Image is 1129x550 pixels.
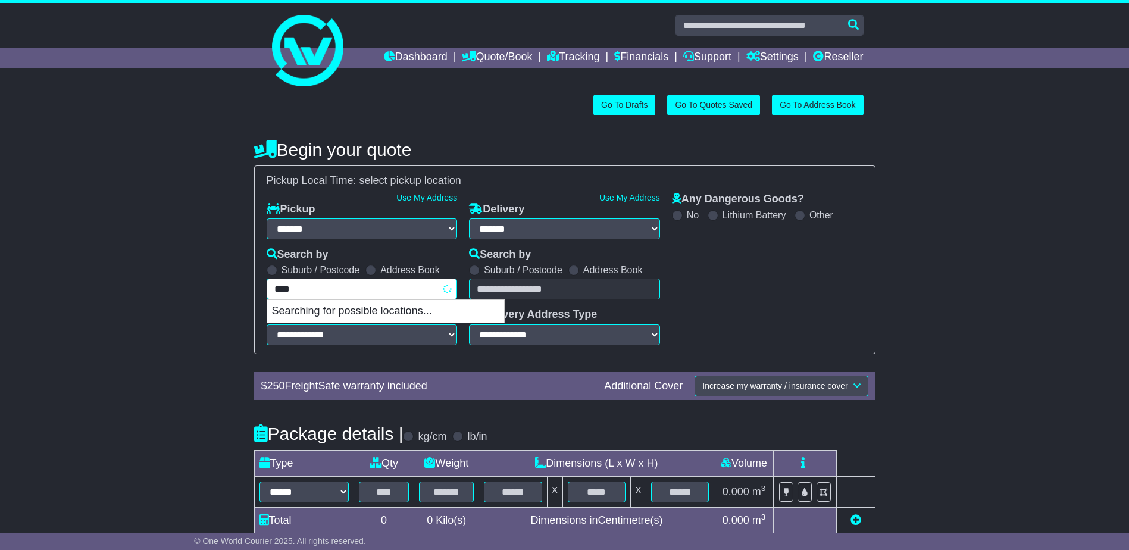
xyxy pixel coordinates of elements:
[380,264,440,276] label: Address Book
[547,476,562,507] td: x
[479,507,714,533] td: Dimensions in Centimetre(s)
[631,476,646,507] td: x
[427,514,433,526] span: 0
[254,424,404,443] h4: Package details |
[467,430,487,443] label: lb/in
[267,248,329,261] label: Search by
[598,380,689,393] div: Additional Cover
[462,48,532,68] a: Quote/Book
[469,248,531,261] label: Search by
[384,48,448,68] a: Dashboard
[687,210,699,221] label: No
[479,450,714,476] td: Dimensions (L x W x H)
[702,381,847,390] span: Increase my warranty / insurance cover
[267,300,504,323] p: Searching for possible locations...
[723,486,749,498] span: 0.000
[723,210,786,221] label: Lithium Battery
[850,514,861,526] a: Add new item
[547,48,599,68] a: Tracking
[267,380,285,392] span: 250
[194,536,366,546] span: © One World Courier 2025. All rights reserved.
[261,174,869,187] div: Pickup Local Time:
[484,264,562,276] label: Suburb / Postcode
[583,264,643,276] label: Address Book
[761,512,766,521] sup: 3
[414,507,479,533] td: Kilo(s)
[469,203,524,216] label: Delivery
[418,430,446,443] label: kg/cm
[813,48,863,68] a: Reseller
[282,264,360,276] label: Suburb / Postcode
[667,95,760,115] a: Go To Quotes Saved
[746,48,799,68] a: Settings
[255,380,599,393] div: $ FreightSafe warranty included
[469,308,597,321] label: Delivery Address Type
[267,203,315,216] label: Pickup
[672,193,804,206] label: Any Dangerous Goods?
[752,486,766,498] span: m
[723,514,749,526] span: 0.000
[714,450,774,476] td: Volume
[772,95,863,115] a: Go To Address Book
[396,193,457,202] a: Use My Address
[354,450,414,476] td: Qty
[683,48,731,68] a: Support
[254,507,354,533] td: Total
[752,514,766,526] span: m
[809,210,833,221] label: Other
[599,193,660,202] a: Use My Address
[695,376,868,396] button: Increase my warranty / insurance cover
[614,48,668,68] a: Financials
[593,95,655,115] a: Go To Drafts
[354,507,414,533] td: 0
[254,450,354,476] td: Type
[254,140,875,160] h4: Begin your quote
[761,484,766,493] sup: 3
[359,174,461,186] span: select pickup location
[414,450,479,476] td: Weight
